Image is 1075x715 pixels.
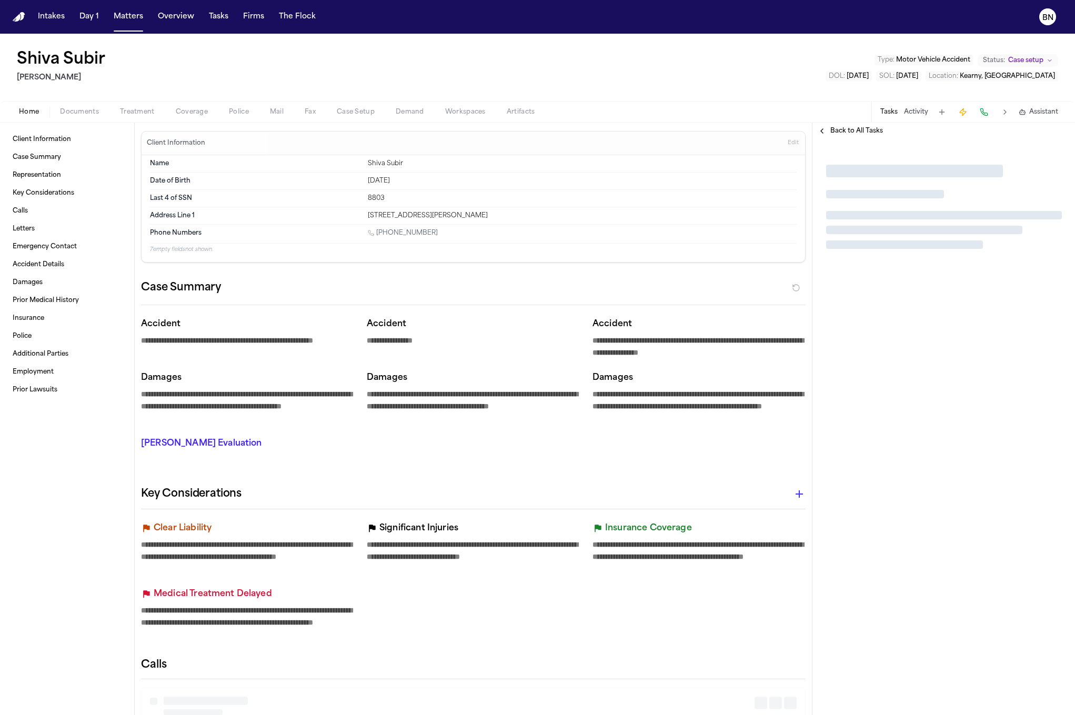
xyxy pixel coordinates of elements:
[8,203,126,219] a: Calls
[150,246,797,254] p: 7 empty fields not shown.
[876,71,921,82] button: Edit SOL: 2027-06-17
[956,105,970,119] button: Create Immediate Task
[60,108,99,116] span: Documents
[880,108,898,116] button: Tasks
[788,139,799,147] span: Edit
[830,127,883,135] span: Back to All Tasks
[368,194,797,203] div: 8803
[270,108,284,116] span: Mail
[1008,56,1043,65] span: Case setup
[109,7,147,26] button: Matters
[8,364,126,380] a: Employment
[141,371,354,384] p: Damages
[13,12,25,22] a: Home
[396,108,424,116] span: Demand
[141,658,806,672] h2: Calls
[8,310,126,327] a: Insurance
[592,371,806,384] p: Damages
[507,108,535,116] span: Artifacts
[978,54,1058,67] button: Change status from Case setup
[305,108,316,116] span: Fax
[145,139,207,147] h3: Client Information
[154,522,212,535] p: Clear Liability
[829,73,845,79] span: DOL :
[368,159,797,168] div: Shiva Subir
[368,229,438,237] a: Call 1 (917) 669-2714
[150,177,361,185] dt: Date of Birth
[34,7,69,26] button: Intakes
[8,274,126,291] a: Damages
[935,105,949,119] button: Add Task
[337,108,375,116] span: Case Setup
[847,73,869,79] span: [DATE]
[8,220,126,237] a: Letters
[929,73,958,79] span: Location :
[19,108,39,116] span: Home
[879,73,895,79] span: SOL :
[150,212,361,220] dt: Address Line 1
[8,131,126,148] a: Client Information
[239,7,268,26] button: Firms
[826,71,872,82] button: Edit DOL: 2025-06-17
[592,318,806,330] p: Accident
[8,167,126,184] a: Representation
[176,108,208,116] span: Coverage
[785,135,802,152] button: Edit
[17,72,109,84] h2: [PERSON_NAME]
[13,12,25,22] img: Finch Logo
[17,51,105,69] h1: Shiva Subir
[141,318,354,330] p: Accident
[812,127,888,135] button: Back to All Tasks
[141,279,221,296] h2: Case Summary
[977,105,991,119] button: Make a Call
[150,194,361,203] dt: Last 4 of SSN
[8,256,126,273] a: Accident Details
[8,346,126,362] a: Additional Parties
[1019,108,1058,116] button: Assistant
[368,212,797,220] div: [STREET_ADDRESS][PERSON_NAME]
[141,486,242,502] h2: Key Considerations
[878,57,895,63] span: Type :
[379,522,458,535] p: Significant Injuries
[367,318,580,330] p: Accident
[605,522,692,535] p: Insurance Coverage
[154,7,198,26] button: Overview
[275,7,320,26] button: The Flock
[896,57,970,63] span: Motor Vehicle Accident
[150,159,361,168] dt: Name
[1029,108,1058,116] span: Assistant
[983,56,1005,65] span: Status:
[896,73,918,79] span: [DATE]
[17,51,105,69] button: Edit matter name
[8,292,126,309] a: Prior Medical History
[8,149,126,166] a: Case Summary
[367,371,580,384] p: Damages
[150,229,202,237] span: Phone Numbers
[445,108,486,116] span: Workspaces
[368,177,797,185] div: [DATE]
[904,108,928,116] button: Activity
[875,55,973,65] button: Edit Type: Motor Vehicle Accident
[154,588,272,600] p: Medical Treatment Delayed
[229,108,249,116] span: Police
[8,185,126,202] a: Key Considerations
[8,238,126,255] a: Emergency Contact
[926,71,1058,82] button: Edit Location: Kearny, NJ
[205,7,233,26] button: Tasks
[75,7,103,26] button: Day 1
[8,328,126,345] a: Police
[8,381,126,398] a: Prior Lawsuits
[120,108,155,116] span: Treatment
[141,437,354,450] p: [PERSON_NAME] Evaluation
[960,73,1055,79] span: Kearny, [GEOGRAPHIC_DATA]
